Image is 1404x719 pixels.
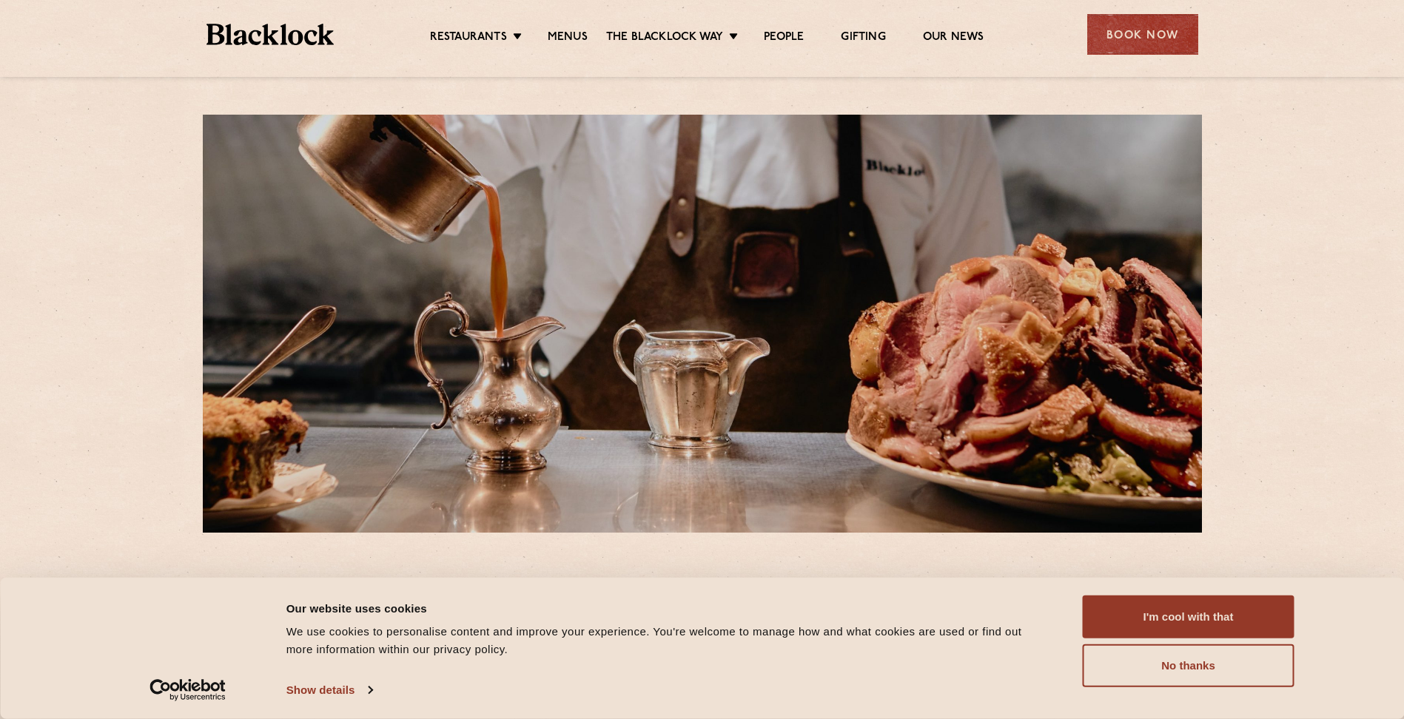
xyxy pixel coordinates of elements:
[1083,644,1294,687] button: No thanks
[841,30,885,47] a: Gifting
[286,623,1049,658] div: We use cookies to personalise content and improve your experience. You're welcome to manage how a...
[606,30,723,47] a: The Blacklock Way
[1087,14,1198,55] div: Book Now
[764,30,804,47] a: People
[548,30,588,47] a: Menus
[206,24,335,45] img: BL_Textured_Logo-footer-cropped.svg
[430,30,507,47] a: Restaurants
[286,599,1049,617] div: Our website uses cookies
[923,30,984,47] a: Our News
[286,679,372,701] a: Show details
[123,679,252,701] a: Usercentrics Cookiebot - opens in a new window
[1083,595,1294,638] button: I'm cool with that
